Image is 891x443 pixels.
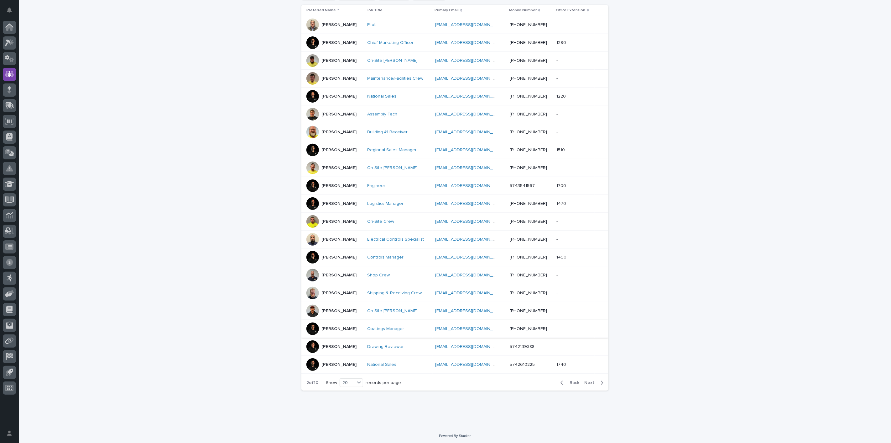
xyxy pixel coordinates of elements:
p: - [556,325,559,332]
button: Back [555,380,582,386]
p: - [556,289,559,296]
a: [PHONE_NUMBER] [510,327,547,331]
a: 5742610225 [510,362,535,367]
a: On-Site Crew [367,219,394,224]
p: Office Extension [556,7,586,14]
a: Chief Marketing Officer [367,40,414,45]
a: [EMAIL_ADDRESS][DOMAIN_NAME] [435,23,506,27]
p: 1510 [556,146,566,153]
a: [EMAIL_ADDRESS][DOMAIN_NAME] [435,94,506,99]
p: Show [326,380,337,386]
tr: [PERSON_NAME]On-Site [PERSON_NAME] [EMAIL_ADDRESS][DOMAIN_NAME] [PHONE_NUMBER]-- [301,302,608,320]
a: Controls Manager [367,255,404,260]
a: Logistics Manager [367,201,404,206]
a: On-Site [PERSON_NAME] [367,165,418,171]
a: [PHONE_NUMBER] [510,94,547,99]
p: [PERSON_NAME] [321,112,357,117]
a: [PHONE_NUMBER] [510,23,547,27]
p: 1220 [556,93,567,99]
p: [PERSON_NAME] [321,130,357,135]
p: - [556,75,559,81]
a: [EMAIL_ADDRESS][DOMAIN_NAME] [435,219,506,224]
p: [PERSON_NAME] [321,291,357,296]
p: - [556,164,559,171]
a: Regional Sales Manager [367,147,417,153]
p: - [556,218,559,224]
button: Next [582,380,608,386]
a: Shipping & Receiving Crew [367,291,422,296]
div: 20 [340,380,355,386]
a: [PHONE_NUMBER] [510,112,547,116]
tr: [PERSON_NAME]Electrical Controls Specialist [EMAIL_ADDRESS][DOMAIN_NAME] [PHONE_NUMBER]-- [301,231,608,248]
a: [EMAIL_ADDRESS][DOMAIN_NAME] [435,76,506,81]
p: [PERSON_NAME] [321,237,357,242]
tr: [PERSON_NAME]Logistics Manager [EMAIL_ADDRESS][DOMAIN_NAME] [PHONE_NUMBER]14701470 [301,195,608,213]
span: Next [584,381,598,385]
p: - [556,57,559,63]
p: Job Title [367,7,383,14]
p: [PERSON_NAME] [321,344,357,350]
p: [PERSON_NAME] [321,40,357,45]
tr: [PERSON_NAME]National Sales [EMAIL_ADDRESS][DOMAIN_NAME] [PHONE_NUMBER]12201220 [301,88,608,105]
p: [PERSON_NAME] [321,76,357,81]
span: Back [566,381,579,385]
button: Notifications [3,4,16,17]
p: 2 of 10 [301,375,323,391]
a: [PHONE_NUMBER] [510,166,547,170]
tr: [PERSON_NAME]Pilot [EMAIL_ADDRESS][DOMAIN_NAME] [PHONE_NUMBER]-- [301,16,608,34]
a: [EMAIL_ADDRESS][DOMAIN_NAME] [435,112,506,116]
a: Shop Crew [367,273,390,278]
a: National Sales [367,362,397,367]
a: [PHONE_NUMBER] [510,219,547,224]
p: - [556,236,559,242]
a: [EMAIL_ADDRESS][DOMAIN_NAME] [435,130,506,134]
p: [PERSON_NAME] [321,219,357,224]
p: - [556,343,559,350]
p: 1490 [556,254,568,260]
tr: [PERSON_NAME]National Sales [EMAIL_ADDRESS][DOMAIN_NAME] 574261022517401740 [301,356,608,374]
p: - [556,110,559,117]
a: [PHONE_NUMBER] [510,291,547,295]
tr: [PERSON_NAME]On-Site Crew [EMAIL_ADDRESS][DOMAIN_NAME] [PHONE_NUMBER]-- [301,213,608,231]
p: [PERSON_NAME] [321,58,357,63]
a: [PHONE_NUMBER] [510,255,547,259]
p: [PERSON_NAME] [321,362,357,367]
p: records per page [366,380,401,386]
p: [PERSON_NAME] [321,147,357,153]
a: [PHONE_NUMBER] [510,130,547,134]
a: [PHONE_NUMBER] [510,40,547,45]
a: National Sales [367,94,397,99]
p: 1740 [556,361,567,367]
a: 5743541567 [510,184,535,188]
a: [EMAIL_ADDRESS][DOMAIN_NAME] [435,273,506,277]
tr: [PERSON_NAME]Assembly Tech [EMAIL_ADDRESS][DOMAIN_NAME] [PHONE_NUMBER]-- [301,105,608,123]
tr: [PERSON_NAME]On-Site [PERSON_NAME] [EMAIL_ADDRESS][DOMAIN_NAME] [PHONE_NUMBER]-- [301,159,608,177]
tr: [PERSON_NAME]On-Site [PERSON_NAME] [EMAIL_ADDRESS][DOMAIN_NAME] [PHONE_NUMBER]-- [301,52,608,70]
p: [PERSON_NAME] [321,308,357,314]
p: [PERSON_NAME] [321,94,357,99]
a: [EMAIL_ADDRESS][DOMAIN_NAME] [435,255,506,259]
a: [EMAIL_ADDRESS][DOMAIN_NAME] [435,309,506,313]
a: [EMAIL_ADDRESS][DOMAIN_NAME] [435,40,506,45]
div: Notifications [8,8,16,18]
p: [PERSON_NAME] [321,255,357,260]
p: Mobile Number [509,7,537,14]
a: [PHONE_NUMBER] [510,237,547,242]
p: Preferred Name [306,7,336,14]
a: Powered By Stacker [439,434,471,438]
p: 1470 [556,200,567,206]
a: [EMAIL_ADDRESS][DOMAIN_NAME] [435,291,506,295]
a: [EMAIL_ADDRESS][DOMAIN_NAME] [435,327,506,331]
a: Coatings Manager [367,326,404,332]
tr: [PERSON_NAME]Controls Manager [EMAIL_ADDRESS][DOMAIN_NAME] [PHONE_NUMBER]14901490 [301,248,608,266]
a: [EMAIL_ADDRESS][DOMAIN_NAME] [435,166,506,170]
a: [EMAIL_ADDRESS][DOMAIN_NAME] [435,58,506,63]
a: 5742139388 [510,344,534,349]
p: 1290 [556,39,567,45]
p: [PERSON_NAME] [321,183,357,189]
a: On-Site [PERSON_NAME] [367,308,418,314]
tr: [PERSON_NAME]Building #1 Receiver [EMAIL_ADDRESS][DOMAIN_NAME] [PHONE_NUMBER]-- [301,123,608,141]
a: Drawing Reviewer [367,344,404,350]
a: Engineer [367,183,386,189]
p: 1700 [556,182,567,189]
